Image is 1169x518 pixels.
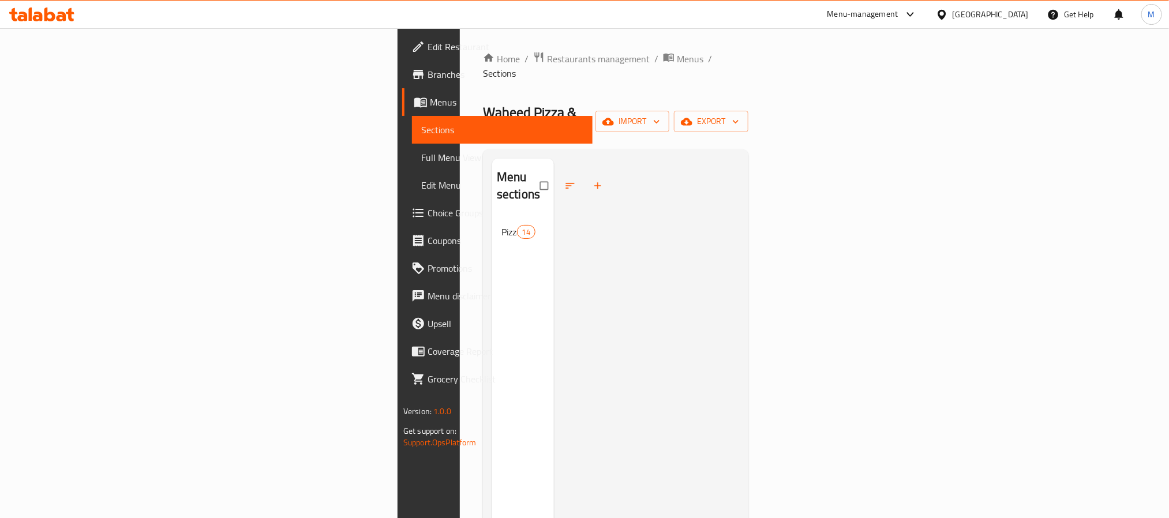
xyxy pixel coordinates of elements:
span: Select all sections [533,175,557,197]
span: Pizza [501,225,517,239]
span: Menus [430,95,583,109]
a: Coupons [402,227,593,254]
span: Full Menu View [421,151,583,164]
span: Coverage Report [428,344,583,358]
a: Menus [663,51,703,66]
a: Upsell [402,310,593,337]
span: import [605,114,660,129]
span: Menu disclaimer [428,289,583,303]
span: Edit Restaurant [428,40,583,54]
span: Sort sections [557,173,585,198]
span: Version: [403,404,432,419]
nav: Menu sections [492,213,554,250]
nav: breadcrumb [483,51,748,80]
span: M [1148,8,1155,21]
button: Add section [585,173,613,198]
span: Choice Groups [428,206,583,220]
div: Pizza14 [492,218,554,246]
button: import [595,111,669,132]
div: items [517,225,535,239]
span: export [683,114,739,129]
div: Menu-management [827,7,898,21]
span: Menus [677,52,703,66]
a: Sections [412,116,593,144]
a: Edit Menu [412,171,593,199]
span: Grocery Checklist [428,372,583,386]
span: Branches [428,67,583,81]
span: 14 [518,227,535,238]
button: export [674,111,748,132]
span: Edit Menu [421,178,583,192]
li: / [654,52,658,66]
a: Choice Groups [402,199,593,227]
li: / [708,52,712,66]
span: Restaurants management [547,52,650,66]
a: Full Menu View [412,144,593,171]
div: [GEOGRAPHIC_DATA] [953,8,1029,21]
a: Menu disclaimer [402,282,593,310]
a: Branches [402,61,593,88]
a: Menus [402,88,593,116]
a: Grocery Checklist [402,365,593,393]
a: Support.OpsPlatform [403,435,477,450]
a: Edit Restaurant [402,33,593,61]
span: Get support on: [403,423,456,438]
a: Promotions [402,254,593,282]
a: Coverage Report [402,337,593,365]
span: 1.0.0 [433,404,451,419]
span: Promotions [428,261,583,275]
span: Coupons [428,234,583,247]
span: Sections [421,123,583,137]
span: Upsell [428,317,583,331]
